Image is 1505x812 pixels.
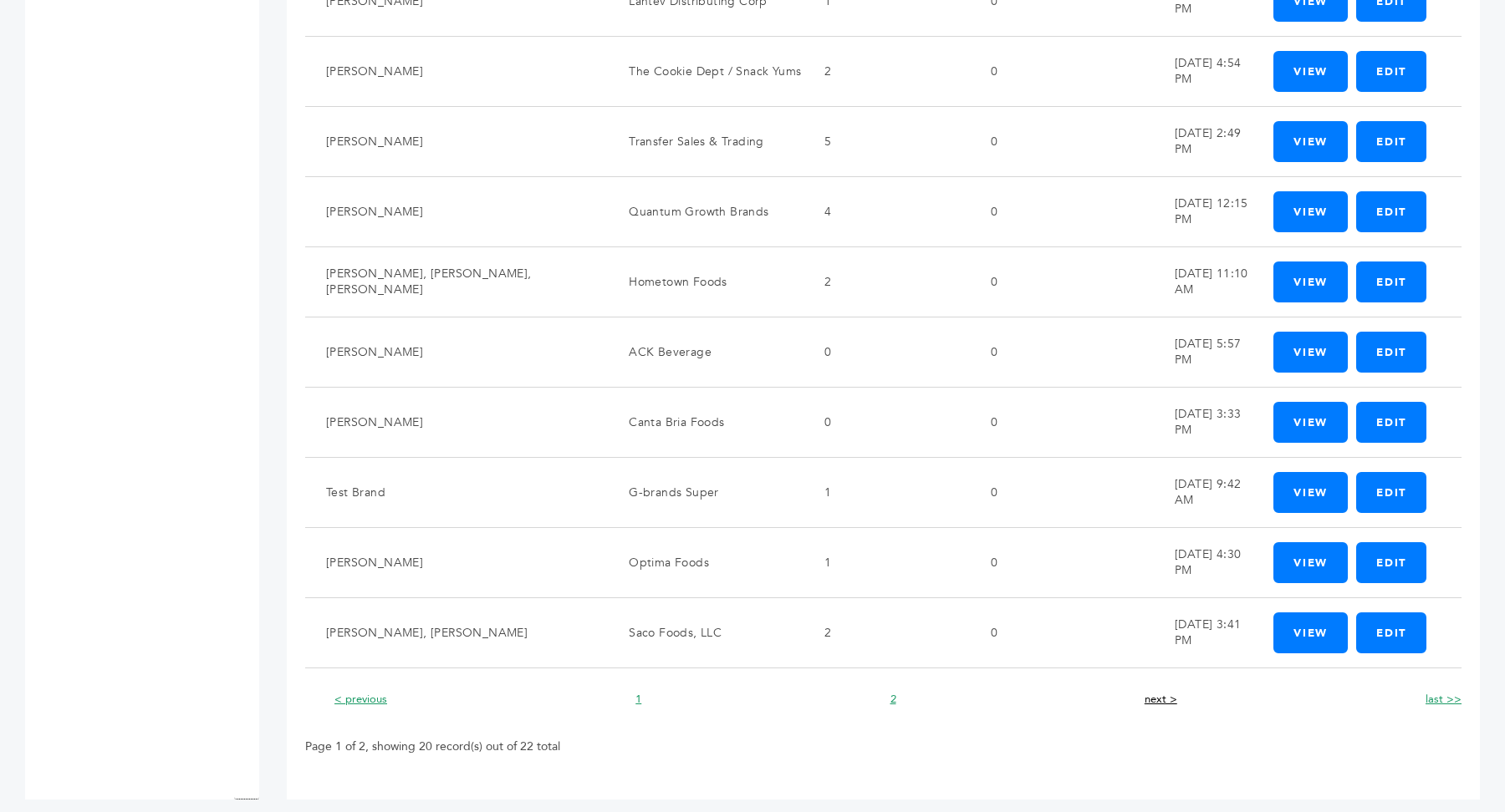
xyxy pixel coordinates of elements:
[970,387,1154,457] td: 0
[608,527,804,597] td: Optima Foods
[970,106,1154,176] td: 0
[970,36,1154,106] td: 0
[804,106,970,176] td: 5
[334,692,387,707] a: < previous
[1145,692,1177,707] a: next >
[890,692,896,707] a: 2
[1356,402,1426,443] a: Edit
[608,106,804,176] td: Transfer Sales & Trading
[1154,176,1252,246] td: [DATE] 12:15 PM
[1273,51,1348,92] a: View
[1356,261,1426,302] a: Edit
[1356,51,1426,92] a: Edit
[804,176,970,246] td: 4
[608,457,804,527] td: G-brands Super
[1273,612,1348,653] a: View
[804,36,970,106] td: 2
[804,527,970,597] td: 1
[1356,121,1426,162] a: Edit
[970,527,1154,597] td: 0
[608,176,804,246] td: Quantum Growth Brands
[970,457,1154,527] td: 0
[970,317,1154,387] td: 0
[1154,457,1252,527] td: [DATE] 9:42 AM
[635,692,641,707] a: 1
[804,387,970,457] td: 0
[1154,106,1252,176] td: [DATE] 2:49 PM
[1356,472,1426,513] a: Edit
[1273,332,1348,373] a: View
[1154,527,1252,597] td: [DATE] 4:30 PM
[804,597,970,667] td: 2
[1154,597,1252,667] td: [DATE] 3:41 PM
[970,246,1154,317] td: 0
[305,387,608,457] td: [PERSON_NAME]
[1273,191,1348,232] a: View
[804,246,970,317] td: 2
[608,36,804,106] td: The Cookie Dept / Snack Yums
[1273,121,1348,162] a: View
[1356,612,1426,653] a: Edit
[305,246,608,317] td: [PERSON_NAME], [PERSON_NAME], [PERSON_NAME]
[1273,542,1348,583] a: View
[305,737,1462,757] p: Page 1 of 2, showing 20 record(s) out of 22 total
[1356,191,1426,232] a: Edit
[1154,317,1252,387] td: [DATE] 5:57 PM
[305,317,608,387] td: [PERSON_NAME]
[1273,472,1348,513] a: View
[1356,542,1426,583] a: Edit
[608,317,804,387] td: ACK Beverage
[1154,387,1252,457] td: [DATE] 3:33 PM
[305,457,608,527] td: Test Brand
[305,36,608,106] td: [PERSON_NAME]
[305,106,608,176] td: [PERSON_NAME]
[804,457,970,527] td: 1
[1356,332,1426,373] a: Edit
[1273,261,1348,302] a: View
[804,317,970,387] td: 0
[1426,692,1462,707] a: last >>
[305,176,608,246] td: [PERSON_NAME]
[305,597,608,667] td: [PERSON_NAME], [PERSON_NAME]
[305,527,608,597] td: [PERSON_NAME]
[970,597,1154,667] td: 0
[1154,36,1252,106] td: [DATE] 4:54 PM
[608,246,804,317] td: Hometown Foods
[1154,246,1252,317] td: [DATE] 11:10 AM
[970,176,1154,246] td: 0
[608,387,804,457] td: Canta Bria Foods
[1273,402,1348,443] a: View
[608,597,804,667] td: Saco Foods, LLC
